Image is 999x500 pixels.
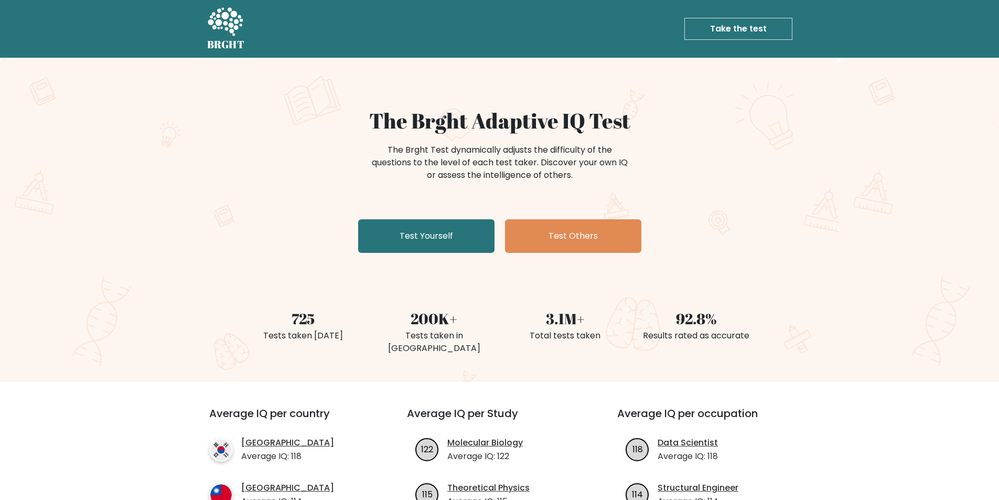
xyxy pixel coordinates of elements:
[421,443,433,455] text: 122
[422,488,433,500] text: 115
[658,450,718,463] p: Average IQ: 118
[407,407,592,432] h3: Average IQ per Study
[658,482,738,494] a: Structural Engineer
[637,329,756,342] div: Results rated as accurate
[506,329,625,342] div: Total tests taken
[632,443,643,455] text: 118
[617,407,802,432] h3: Average IQ per occupation
[684,18,792,40] a: Take the test
[241,437,334,449] a: [GEOGRAPHIC_DATA]
[244,307,362,329] div: 725
[505,219,641,253] a: Test Others
[209,438,233,462] img: country
[637,307,756,329] div: 92.8%
[369,144,631,182] div: The Brght Test dynamically adjusts the difficulty of the questions to the level of each test take...
[447,437,523,449] a: Molecular Biology
[209,407,369,432] h3: Average IQ per country
[244,329,362,342] div: Tests taken [DATE]
[447,450,523,463] p: Average IQ: 122
[632,488,643,500] text: 114
[244,108,756,133] h1: The Brght Adaptive IQ Test
[241,450,334,463] p: Average IQ: 118
[207,38,245,51] h5: BRGHT
[207,4,245,54] a: BRGHT
[506,307,625,329] div: 3.1M+
[375,329,493,355] div: Tests taken in [GEOGRAPHIC_DATA]
[241,482,334,494] a: [GEOGRAPHIC_DATA]
[375,307,493,329] div: 200K+
[658,437,718,449] a: Data Scientist
[447,482,530,494] a: Theoretical Physics
[358,219,495,253] a: Test Yourself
